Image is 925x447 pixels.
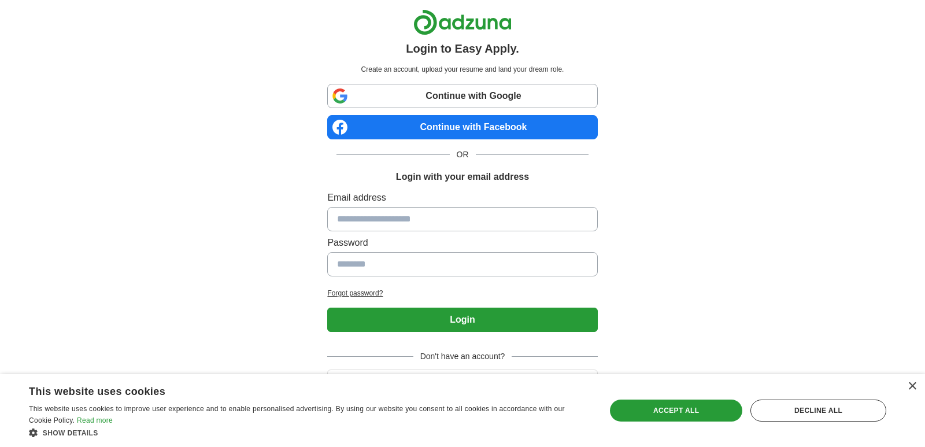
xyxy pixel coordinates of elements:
img: Adzuna logo [413,9,512,35]
p: Create an account, upload your resume and land your dream role. [330,64,595,75]
button: Login [327,308,597,332]
div: Decline all [750,400,886,422]
span: Don't have an account? [413,350,512,363]
label: Password [327,236,597,250]
span: This website uses cookies to improve user experience and to enable personalised advertising. By u... [29,405,565,424]
div: Close [908,382,916,391]
h1: Login with your email address [396,170,529,184]
button: Create account [327,370,597,394]
label: Email address [327,191,597,205]
a: Continue with Facebook [327,115,597,139]
div: Show details [29,427,589,438]
span: Show details [43,429,98,437]
div: Accept all [610,400,742,422]
div: This website uses cookies [29,381,560,398]
a: Forgot password? [327,288,597,298]
span: OR [450,149,476,161]
a: Continue with Google [327,84,597,108]
h1: Login to Easy Apply. [406,40,519,57]
a: Read more, opens a new window [77,416,113,424]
